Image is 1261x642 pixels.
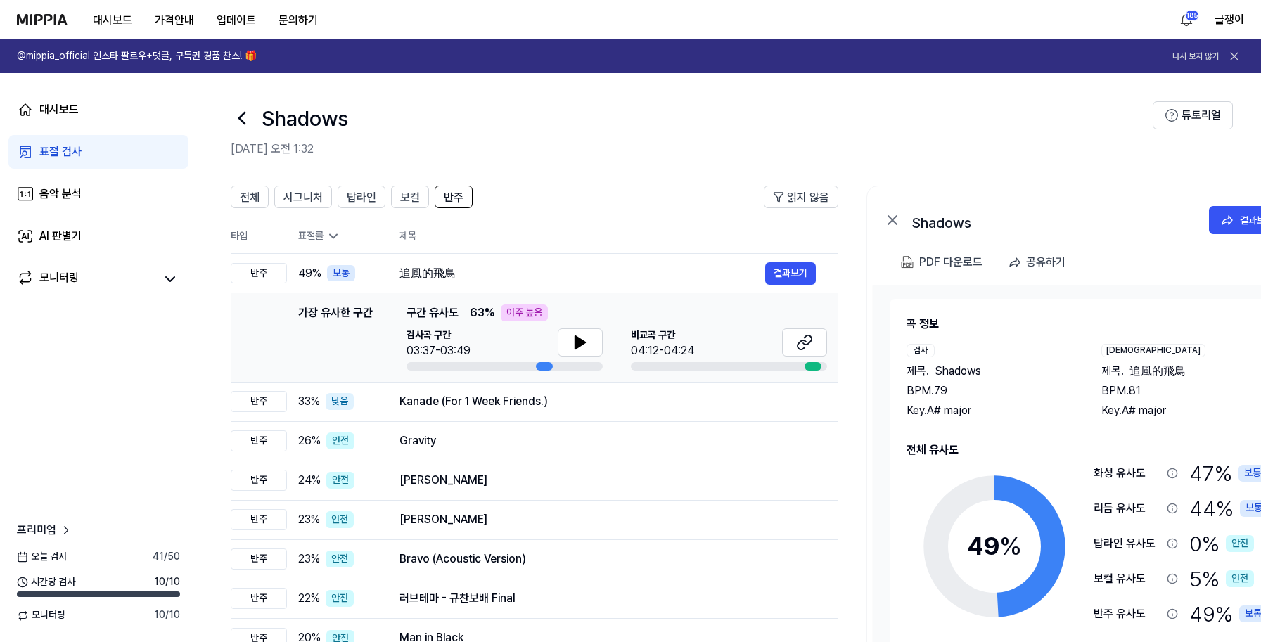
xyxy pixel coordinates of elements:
div: AI 판별기 [39,228,82,245]
div: 아주 높음 [501,304,548,321]
button: 튜토리얼 [1153,101,1233,129]
button: 대시보드 [82,6,143,34]
div: 가장 유사한 구간 [298,304,373,371]
a: 모니터링 [17,269,155,289]
span: 반주 [444,189,463,206]
div: 0 % [1189,529,1254,558]
span: 보컬 [400,189,420,206]
a: 음악 분석 [8,177,188,211]
h2: [DATE] 오전 1:32 [231,141,1153,158]
span: 제목 . [907,363,929,380]
div: [PERSON_NAME] [399,472,816,489]
span: 모니터링 [17,608,65,622]
div: 낮음 [326,393,354,410]
div: Kanade (For 1 Week Friends.) [399,393,816,410]
div: Gravity [399,432,816,449]
button: 공유하기 [1002,248,1077,276]
div: Key. A# major [907,402,1073,419]
div: 49 [967,527,1022,565]
div: 음악 분석 [39,186,82,203]
div: Bravo (Acoustic Version) [399,551,816,567]
div: 보통 [327,265,355,282]
div: 화성 유사도 [1094,465,1161,482]
div: 탑라인 유사도 [1094,535,1161,552]
span: 41 / 50 [153,550,180,564]
button: 업데이트 [205,6,267,34]
span: 24 % [298,472,321,489]
button: 반주 [435,186,473,208]
div: 안전 [326,511,354,528]
button: 알림185 [1175,8,1198,31]
img: logo [17,14,68,25]
div: 리듬 유사도 [1094,500,1161,517]
h1: @mippia_official 인스타 팔로우+댓글, 구독권 경품 찬스! 🎁 [17,49,257,63]
img: PDF Download [901,256,914,269]
span: 제목 . [1101,363,1124,380]
span: 비교곡 구간 [631,328,694,342]
span: 프리미엄 [17,522,56,539]
span: 10 / 10 [154,575,180,589]
a: 문의하기 [267,6,329,34]
div: 반주 [231,263,287,284]
button: 읽지 않음 [764,186,838,208]
div: 검사 [907,344,935,357]
div: 안전 [326,551,354,567]
div: 러브테마 - 규찬보배 Final [399,590,816,607]
button: 보컬 [391,186,429,208]
div: 반주 [231,470,287,491]
div: 안전 [1226,535,1254,552]
div: 03:37-03:49 [407,342,471,359]
div: 안전 [326,590,354,607]
span: 26 % [298,432,321,449]
span: 23 % [298,551,320,567]
div: 追風的飛鳥 [399,265,765,282]
span: 10 / 10 [154,608,180,622]
button: 글쟁이 [1215,11,1244,28]
a: AI 판별기 [8,219,188,253]
a: 표절 검사 [8,135,188,169]
div: 04:12-04:24 [631,342,694,359]
span: % [999,531,1022,561]
div: [PERSON_NAME] [399,511,816,528]
span: 읽지 않음 [787,189,829,206]
div: PDF 다운로드 [919,253,982,271]
div: 보컬 유사도 [1094,570,1161,587]
a: 대시보드 [8,93,188,127]
span: 33 % [298,393,320,410]
div: BPM. 79 [907,383,1073,399]
div: [DEMOGRAPHIC_DATA] [1101,344,1205,357]
div: 반주 유사도 [1094,605,1161,622]
span: 오늘 검사 [17,550,67,564]
span: 63 % [470,304,495,321]
span: 탑라인 [347,189,376,206]
a: 프리미엄 [17,522,73,539]
div: 공유하기 [1026,253,1065,271]
div: Shadows [912,212,1193,229]
span: 22 % [298,590,320,607]
img: 알림 [1178,11,1195,28]
div: 185 [1185,10,1199,21]
div: 반주 [231,391,287,412]
h1: Shadows [262,103,348,133]
div: 반주 [231,509,287,530]
th: 제목 [399,219,838,253]
div: 5 % [1189,564,1254,593]
div: 대시보드 [39,101,79,118]
th: 타입 [231,219,287,254]
div: 반주 [231,430,287,451]
div: 표절 검사 [39,143,82,160]
span: 49 % [298,265,321,282]
div: 안전 [326,432,354,449]
span: 追風的飛鳥 [1129,363,1186,380]
div: 모니터링 [39,269,79,289]
button: 결과보기 [765,262,816,285]
button: 가격안내 [143,6,205,34]
div: 안전 [326,472,354,489]
span: 구간 유사도 [407,304,459,321]
span: 23 % [298,511,320,528]
a: 업데이트 [205,1,267,39]
button: 탑라인 [338,186,385,208]
div: 표절률 [298,229,377,243]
